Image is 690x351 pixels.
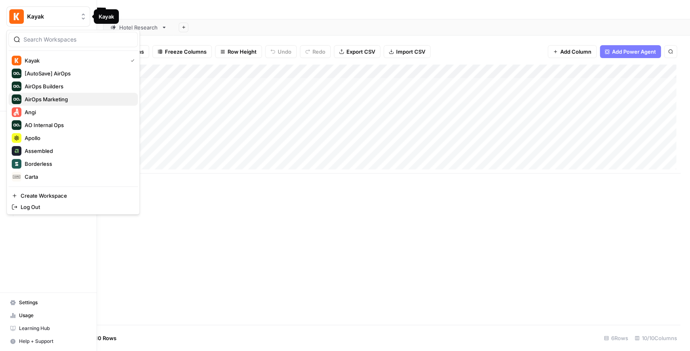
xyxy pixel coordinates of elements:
a: Hotel Research [103,19,174,36]
img: [AutoSave] AirOps Logo [12,69,21,78]
span: Learning Hub [19,325,87,332]
span: Kayak [27,13,76,21]
img: Angi Logo [12,107,21,117]
button: Row Height [215,45,262,58]
div: Workspace: Kayak [6,30,140,215]
span: Carta [25,173,131,181]
span: Usage [19,312,87,319]
a: Learning Hub [6,322,90,335]
button: Redo [300,45,331,58]
div: Hotel Research [119,23,158,31]
span: Create Workspace [21,192,131,200]
div: 10/10 Columns [631,332,680,345]
span: Export CSV [346,48,375,56]
button: Export CSV [334,45,380,58]
img: Assembled Logo [12,146,21,156]
span: Add 10 Rows [84,334,116,342]
span: Help + Support [19,338,87,345]
div: 6 Rows [601,332,631,345]
a: Settings [6,296,90,309]
span: Add Column [560,48,591,56]
span: Settings [19,299,87,306]
a: Log Out [8,201,138,213]
button: Import CSV [384,45,430,58]
span: Import CSV [396,48,425,56]
span: Freeze Columns [165,48,207,56]
span: AO Internal Ops [25,121,131,129]
span: Apollo [25,134,131,142]
a: Create Workspace [8,190,138,201]
img: Carta Logo [12,172,21,182]
span: Borderless [25,160,131,168]
input: Search Workspaces [23,36,133,44]
img: AirOps Builders Logo [12,81,21,91]
span: Row Height [228,48,257,56]
span: Add Power Agent [612,48,656,56]
button: Add Column [548,45,597,58]
img: AO Internal Ops Logo [12,120,21,130]
img: Apollo Logo [12,133,21,143]
span: AirOps Marketing [25,95,131,103]
button: Workspace: Kayak [6,6,90,27]
span: Angi [25,108,131,116]
img: Kayak Logo [9,9,24,24]
img: Kayak Logo [12,56,21,65]
button: Freeze Columns [152,45,212,58]
button: Add Power Agent [600,45,661,58]
a: Usage [6,309,90,322]
button: Help + Support [6,335,90,348]
span: Assembled [25,147,131,155]
span: Kayak [25,56,124,65]
span: Undo [278,48,291,56]
span: Redo [312,48,325,56]
span: [AutoSave] AirOps [25,69,131,77]
span: Log Out [21,203,131,211]
span: AirOps Builders [25,82,131,90]
img: AirOps Marketing Logo [12,94,21,104]
button: Undo [265,45,297,58]
img: Borderless Logo [12,159,21,169]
